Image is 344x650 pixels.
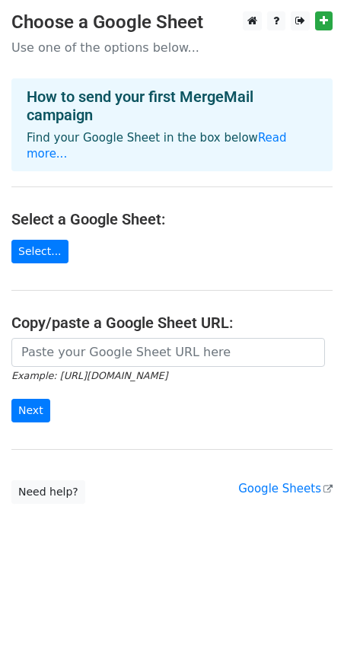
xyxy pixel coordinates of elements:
p: Find your Google Sheet in the box below [27,130,317,162]
h4: Copy/paste a Google Sheet URL: [11,314,333,332]
a: Select... [11,240,68,263]
small: Example: [URL][DOMAIN_NAME] [11,370,167,381]
h3: Choose a Google Sheet [11,11,333,33]
h4: Select a Google Sheet: [11,210,333,228]
h4: How to send your first MergeMail campaign [27,88,317,124]
input: Next [11,399,50,422]
p: Use one of the options below... [11,40,333,56]
a: Need help? [11,480,85,504]
a: Read more... [27,131,287,161]
a: Google Sheets [238,482,333,495]
input: Paste your Google Sheet URL here [11,338,325,367]
iframe: Chat Widget [268,577,344,650]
